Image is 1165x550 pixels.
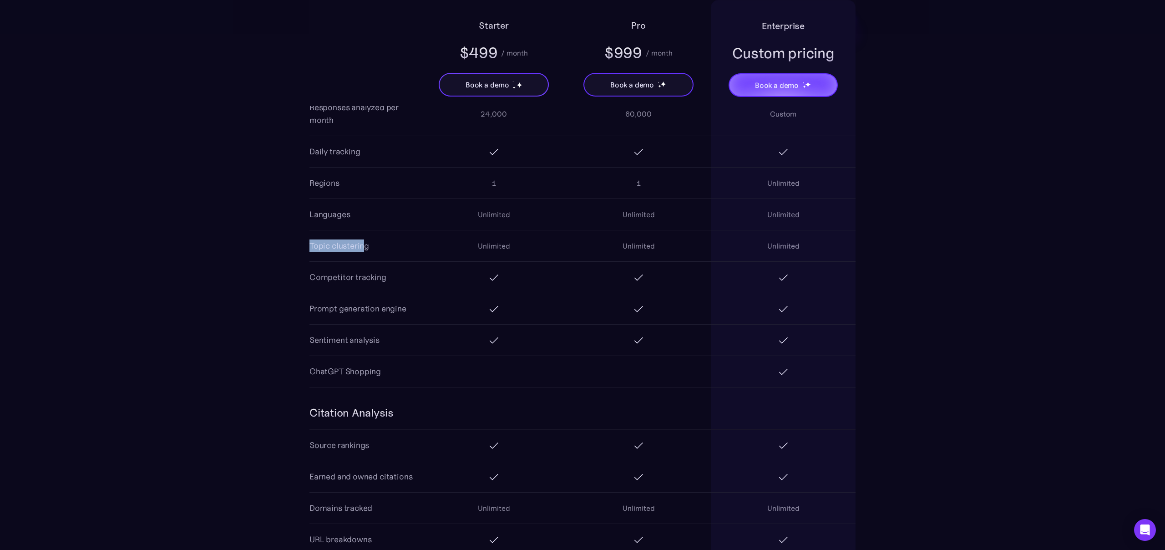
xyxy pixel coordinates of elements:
[479,18,509,33] h2: Starter
[767,240,800,251] div: Unlimited
[309,177,339,189] div: Regions
[309,365,381,378] div: ChatGPT Shopping
[309,502,372,514] div: Domains tracked
[501,47,528,58] div: / month
[803,82,804,83] img: star
[762,19,805,33] h2: Enterprise
[478,503,510,514] div: Unlimited
[658,81,659,83] img: star
[309,271,386,284] div: Competitor tracking
[309,239,369,252] div: Topic clustering
[309,334,380,346] div: Sentiment analysis
[309,101,421,127] div: Responses analyzed per month
[309,406,394,420] h3: Citation Analysis
[610,79,654,90] div: Book a demo
[631,18,645,33] h2: Pro
[309,208,350,221] div: Languages
[767,209,800,220] div: Unlimited
[517,82,522,88] img: star
[309,439,369,452] div: Source rankings
[658,85,661,88] img: star
[805,81,811,87] img: star
[767,178,800,188] div: Unlimited
[583,73,694,97] a: Book a demostarstarstar
[478,209,510,220] div: Unlimited
[512,81,514,82] img: star
[729,73,838,97] a: Book a demostarstarstar
[637,178,641,188] div: 1
[481,108,507,119] div: 24,000
[492,178,496,188] div: 1
[512,86,516,89] img: star
[309,470,412,483] div: Earned and owned citations
[623,240,655,251] div: Unlimited
[732,43,835,63] div: Custom pricing
[623,503,655,514] div: Unlimited
[478,240,510,251] div: Unlimited
[309,302,406,315] div: Prompt generation engine
[460,43,498,63] div: $499
[770,108,796,119] div: Custom
[660,81,666,87] img: star
[309,145,360,158] div: Daily tracking
[755,80,799,91] div: Book a demo
[466,79,509,90] div: Book a demo
[309,533,371,546] div: URL breakdowns
[767,503,800,514] div: Unlimited
[625,108,652,119] div: 60,000
[1134,519,1156,541] div: Open Intercom Messenger
[439,73,549,97] a: Book a demostarstarstar
[646,47,673,58] div: / month
[803,85,806,88] img: star
[604,43,642,63] div: $999
[623,209,655,220] div: Unlimited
